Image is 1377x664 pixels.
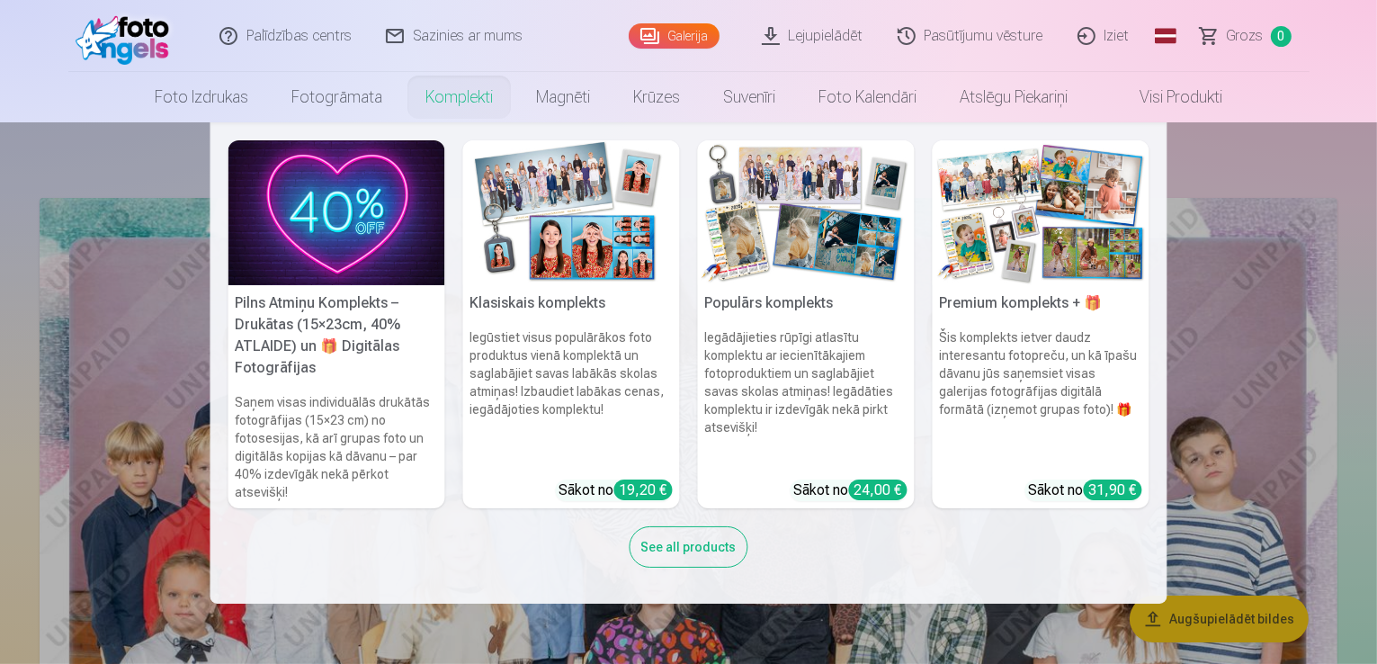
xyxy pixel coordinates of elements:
[702,72,797,122] a: Suvenīri
[630,526,748,568] div: See all products
[463,285,680,321] h5: Klasiskais komplekts
[228,140,445,508] a: Pilns Atmiņu Komplekts – Drukātas (15×23cm, 40% ATLAIDE) un 🎁 Digitālas Fotogrāfijas Pilns Atmiņu...
[1089,72,1244,122] a: Visi produkti
[614,480,673,500] div: 19,20 €
[463,140,680,508] a: Klasiskais komplektsKlasiskais komplektsIegūstiet visus populārākos foto produktus vienā komplekt...
[933,140,1149,285] img: Premium komplekts + 🎁
[404,72,514,122] a: Komplekti
[797,72,938,122] a: Foto kalendāri
[933,321,1149,472] h6: Šis komplekts ietver daudz interesantu fotopreču, un kā īpašu dāvanu jūs saņemsiet visas galerija...
[933,140,1149,508] a: Premium komplekts + 🎁 Premium komplekts + 🎁Šis komplekts ietver daudz interesantu fotopreču, un k...
[698,140,915,508] a: Populārs komplektsPopulārs komplektsIegādājieties rūpīgi atlasītu komplektu ar iecienītākajiem fo...
[463,321,680,472] h6: Iegūstiet visus populārākos foto produktus vienā komplektā un saglabājiet savas labākās skolas at...
[1029,480,1142,501] div: Sākot no
[514,72,612,122] a: Magnēti
[1084,480,1142,500] div: 31,90 €
[228,386,445,508] h6: Saņem visas individuālās drukātās fotogrāfijas (15×23 cm) no fotosesijas, kā arī grupas foto un d...
[629,23,720,49] a: Galerija
[228,140,445,285] img: Pilns Atmiņu Komplekts – Drukātas (15×23cm, 40% ATLAIDE) un 🎁 Digitālas Fotogrāfijas
[698,321,915,472] h6: Iegādājieties rūpīgi atlasītu komplektu ar iecienītākajiem fotoproduktiem un saglabājiet savas sk...
[133,72,270,122] a: Foto izdrukas
[849,480,908,500] div: 24,00 €
[630,536,748,555] a: See all products
[933,285,1149,321] h5: Premium komplekts + 🎁
[463,140,680,285] img: Klasiskais komplekts
[1227,25,1264,47] span: Grozs
[698,285,915,321] h5: Populārs komplekts
[612,72,702,122] a: Krūzes
[228,285,445,386] h5: Pilns Atmiņu Komplekts – Drukātas (15×23cm, 40% ATLAIDE) un 🎁 Digitālas Fotogrāfijas
[270,72,404,122] a: Fotogrāmata
[76,7,179,65] img: /fa1
[698,140,915,285] img: Populārs komplekts
[1271,26,1292,47] span: 0
[938,72,1089,122] a: Atslēgu piekariņi
[794,480,908,501] div: Sākot no
[559,480,673,501] div: Sākot no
